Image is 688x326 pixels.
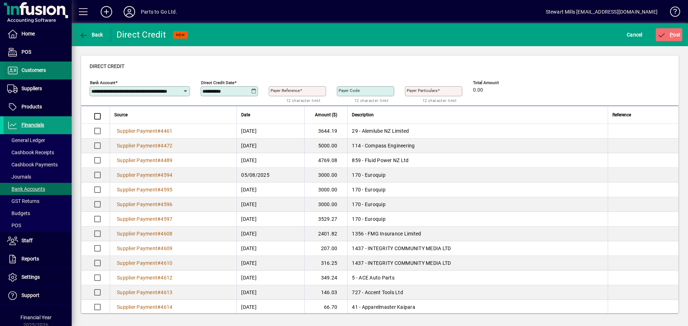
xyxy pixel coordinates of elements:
a: Settings [4,268,72,286]
a: Home [4,25,72,43]
td: 3000.00 [304,168,347,183]
td: [DATE] [236,124,304,138]
td: [DATE] [236,271,304,285]
td: [DATE] [236,153,304,168]
span: # [157,201,161,207]
span: Home [21,31,35,37]
span: Supplier Payment [117,289,157,295]
td: 3000.00 [304,197,347,212]
a: Supplier Payment#4595 [114,186,175,194]
button: Profile [118,5,141,18]
span: Reference [612,111,631,119]
span: Cashbook Payments [7,162,58,167]
span: Customers [21,67,46,73]
span: Suppliers [21,86,42,91]
span: Supplier Payment [117,275,157,281]
span: Supplier Payment [117,231,157,237]
mat-label: Direct Credit Date [201,80,234,85]
span: 4461 [161,128,172,134]
a: POS [4,219,72,232]
span: 170 - Euroquip [352,172,386,178]
a: Reports [4,250,72,268]
a: Staff [4,232,72,250]
a: Supplier Payment#4608 [114,230,175,238]
span: 4609 [161,245,172,251]
td: 2401.82 [304,227,347,241]
div: Amount ($) [309,111,344,119]
span: 1437 - INTEGRITY COMMUNITY MEDIA LTD [352,260,451,266]
span: Products [21,104,42,110]
span: 4612 [161,275,172,281]
span: # [157,289,161,295]
td: 349.24 [304,271,347,285]
span: 859 - Fluid Power NZ Ltd [352,157,408,163]
a: Supplier Payment#4597 [114,215,175,223]
div: Stewart Mills [EMAIL_ADDRESS][DOMAIN_NAME] [546,6,658,18]
span: Supplier Payment [117,143,157,149]
div: Parts to Go Ltd. [141,6,177,18]
span: Direct Credit [90,63,124,69]
a: General Ledger [4,134,72,146]
span: # [157,304,161,310]
td: 3000.00 [304,183,347,197]
td: [DATE] [236,300,304,315]
a: Products [4,98,72,116]
div: Date [241,111,300,119]
button: Back [77,28,105,41]
span: Financials [21,122,44,128]
div: Direct Credit [116,29,166,40]
span: Support [21,292,39,298]
a: Bank Accounts [4,183,72,195]
span: Supplier Payment [117,187,157,193]
a: Supplier Payment#4612 [114,274,175,282]
td: [DATE] [236,138,304,153]
td: [DATE] [236,227,304,241]
td: 5000.00 [304,138,347,153]
mat-hint: 12 character limit [354,96,388,104]
a: Supplier Payment#4609 [114,244,175,252]
button: Add [95,5,118,18]
span: Source [114,111,128,119]
a: Knowledge Base [665,1,679,25]
span: # [157,187,161,193]
a: Supplier Payment#4461 [114,127,175,135]
span: # [157,216,161,222]
a: GST Returns [4,195,72,207]
span: 4614 [161,304,172,310]
span: Bank Accounts [7,186,45,192]
span: Total Amount [473,81,516,85]
span: Supplier Payment [117,157,157,163]
span: 170 - Euroquip [352,187,386,193]
td: 316.25 [304,256,347,271]
span: 41 - Apparelmaster Kaipara [352,304,415,310]
span: Back [79,32,103,38]
span: 4608 [161,231,172,237]
td: 66.70 [304,300,347,315]
span: POS [21,49,31,55]
span: Journals [7,174,31,180]
span: 4472 [161,143,172,149]
td: [DATE] [236,285,304,300]
mat-label: Bank Account [90,80,115,85]
td: [DATE] [236,212,304,227]
span: Supplier Payment [117,260,157,266]
a: Suppliers [4,80,72,98]
mat-hint: 12 character limit [286,96,320,104]
span: 29 - Alemlube NZ Limited [352,128,409,134]
span: Supplier Payment [117,304,157,310]
span: Cancel [627,29,642,40]
span: # [157,245,161,251]
span: 170 - Euroquip [352,201,386,207]
td: 3644.19 [304,124,347,138]
a: Journals [4,171,72,183]
a: Supplier Payment#4472 [114,142,175,150]
span: Supplier Payment [117,172,157,178]
td: 146.03 [304,285,347,300]
span: Settings [21,274,40,280]
span: 0.00 [473,87,483,93]
span: 1356 - FMG Insurance Limited [352,231,421,237]
span: 1437 - INTEGRITY COMMUNITY MEDIA LTD [352,245,451,251]
span: # [157,157,161,163]
span: Supplier Payment [117,216,157,222]
a: Cashbook Payments [4,159,72,171]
